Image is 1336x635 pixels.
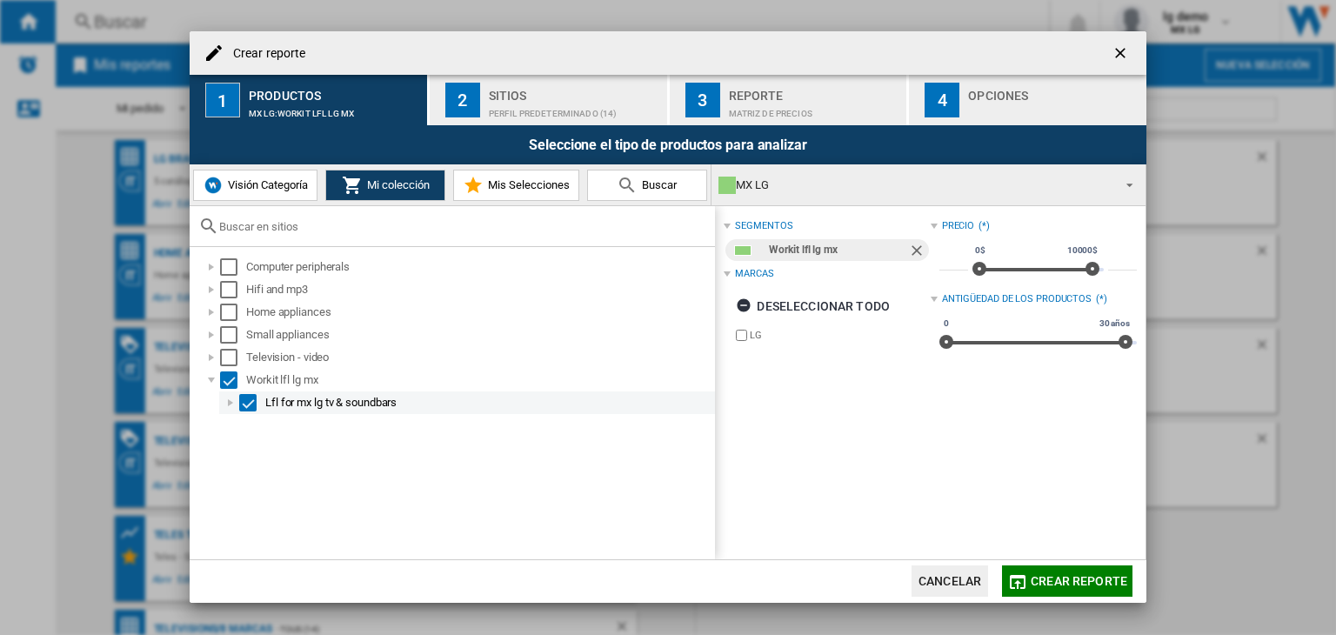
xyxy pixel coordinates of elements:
[489,82,660,100] div: Sitios
[224,178,308,191] span: Visión Categoría
[941,317,952,331] span: 0
[453,170,579,201] button: Mis Selecciones
[489,100,660,118] div: Perfil predeterminado (14)
[220,371,246,389] md-checkbox: Select
[731,291,895,322] button: Deseleccionar todo
[968,82,1139,100] div: Opciones
[912,565,988,597] button: Cancelar
[925,83,959,117] div: 4
[203,175,224,196] img: wiser-icon-blue.png
[249,100,420,118] div: MX LG:Workit lfl lg mx
[735,219,792,233] div: segmentos
[325,170,445,201] button: Mi colección
[445,83,480,117] div: 2
[246,371,712,389] div: Workit lfl lg mx
[246,326,712,344] div: Small appliances
[735,267,773,281] div: Marcas
[729,100,900,118] div: Matriz de precios
[220,258,246,276] md-checkbox: Select
[363,178,430,191] span: Mi colección
[220,304,246,321] md-checkbox: Select
[736,330,747,341] input: brand.name
[205,83,240,117] div: 1
[685,83,720,117] div: 3
[224,45,305,63] h4: Crear reporte
[908,242,929,263] ng-md-icon: Quitar
[190,125,1146,164] div: Seleccione el tipo de productos para analizar
[190,75,429,125] button: 1 Productos MX LG:Workit lfl lg mx
[265,394,712,411] div: Lfl for mx lg tv & soundbars
[193,170,317,201] button: Visión Categoría
[942,219,974,233] div: Precio
[249,82,420,100] div: Productos
[246,304,712,321] div: Home appliances
[1097,317,1132,331] span: 30 años
[736,291,890,322] div: Deseleccionar todo
[430,75,669,125] button: 2 Sitios Perfil predeterminado (14)
[220,281,246,298] md-checkbox: Select
[718,173,1111,197] div: MX LG
[1031,574,1127,588] span: Crear reporte
[220,326,246,344] md-checkbox: Select
[219,220,706,233] input: Buscar en sitios
[1112,44,1132,65] ng-md-icon: getI18NText('BUTTONS.CLOSE_DIALOG')
[670,75,909,125] button: 3 Reporte Matriz de precios
[638,178,677,191] span: Buscar
[769,239,907,261] div: Workit lfl lg mx
[729,82,900,100] div: Reporte
[750,329,930,342] label: LG
[909,75,1146,125] button: 4 Opciones
[220,349,246,366] md-checkbox: Select
[484,178,570,191] span: Mis Selecciones
[246,258,712,276] div: Computer peripherals
[1002,565,1132,597] button: Crear reporte
[246,349,712,366] div: Television - video
[246,281,712,298] div: Hifi and mp3
[587,170,707,201] button: Buscar
[1065,244,1100,257] span: 10000$
[1105,36,1139,70] button: getI18NText('BUTTONS.CLOSE_DIALOG')
[972,244,988,257] span: 0$
[942,292,1092,306] div: Antigüedad de los productos
[239,394,265,411] md-checkbox: Select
